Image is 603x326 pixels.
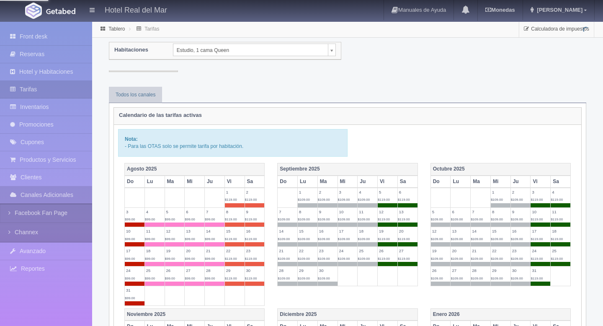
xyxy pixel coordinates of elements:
label: 9 [318,208,338,216]
span: $99.00 [125,296,135,300]
label: 26 [378,247,397,255]
span: $119.00 [225,277,237,280]
label: 11 [145,227,165,235]
span: $109.00 [298,277,310,280]
span: $109.00 [471,257,483,261]
span: $119.00 [378,198,390,202]
label: 24 [531,247,550,255]
span: $99.00 [165,257,175,261]
span: $99.00 [205,257,215,261]
span: $109.00 [278,237,290,241]
a: Tarifas [144,26,159,32]
span: $119.00 [398,237,410,241]
span: $119.00 [225,257,237,261]
label: 18 [551,227,570,235]
label: 7 [205,208,224,216]
label: 25 [358,247,377,255]
span: $109.00 [298,198,310,202]
span: $99.00 [185,277,195,280]
label: 11 [358,208,377,216]
label: 28 [471,266,490,274]
label: 4 [145,208,165,216]
label: 1 [225,188,245,196]
label: Calendario de las tarifas activas [119,108,202,122]
label: 30 [318,266,338,274]
span: $99.00 [125,257,135,261]
label: 15 [298,227,317,235]
span: $109.00 [318,198,330,202]
span: $119.00 [378,257,390,261]
label: 19 [165,247,185,255]
label: 27 [398,247,417,255]
label: 3 [338,188,358,196]
label: 30 [245,266,265,274]
div: - Para las OTAS solo se permite tarifa por habitación. [118,129,348,157]
span: $119.00 [398,217,410,221]
th: Lu [451,176,471,188]
label: 23 [245,247,265,255]
label: 9 [245,208,265,216]
label: 4 [358,188,377,196]
th: Vi [224,176,245,188]
span: $119.00 [245,198,257,202]
span: $99.00 [185,257,195,261]
span: $99.00 [145,277,155,280]
label: 12 [378,208,397,216]
label: 20 [185,247,204,255]
label: 2 [245,188,265,196]
label: 24 [125,266,144,274]
label: 4 [551,188,570,196]
th: Lu [144,176,165,188]
span: $109.00 [318,277,330,280]
th: Mi [338,176,358,188]
span: $119.00 [531,217,543,221]
label: 19 [378,227,397,235]
label: 27 [451,266,470,274]
span: $99.00 [165,217,175,221]
span: $109.00 [471,217,483,221]
th: Sa [551,176,571,188]
label: 5 [431,208,451,216]
span: $109.00 [278,277,290,280]
label: 14 [471,227,490,235]
span: $119.00 [245,257,257,261]
span: $109.00 [491,237,503,241]
th: Ma [471,176,491,188]
label: 3 [531,188,550,196]
span: $109.00 [511,257,523,261]
span: $99.00 [145,237,155,241]
th: Agosto 2025 [125,163,265,176]
label: 6 [451,208,470,216]
label: 26 [165,266,185,274]
span: $119.00 [531,277,543,280]
span: $119.00 [378,237,390,241]
a: Todos los canales [109,87,162,103]
label: 28 [278,266,297,274]
label: 10 [531,208,550,216]
label: 21 [205,247,224,255]
th: Septiembre 2025 [278,163,417,176]
span: $109.00 [318,217,330,221]
label: 8 [225,208,245,216]
label: 14 [205,227,224,235]
span: $119.00 [245,217,257,221]
th: Ma [165,176,185,188]
span: $119.00 [531,257,543,261]
label: 20 [398,227,417,235]
label: 25 [551,247,570,255]
span: $99.00 [185,217,195,221]
b: Monedas [485,7,515,13]
th: Octubre 2025 [430,163,570,176]
span: $109.00 [338,198,350,202]
label: 15 [225,227,245,235]
span: $109.00 [431,277,443,280]
label: 3 [125,208,144,216]
span: $109.00 [511,277,523,280]
label: 8 [491,208,510,216]
span: $109.00 [511,217,523,221]
label: 10 [125,227,144,235]
label: 16 [245,227,265,235]
label: 13 [451,227,470,235]
label: 6 [185,208,204,216]
label: 27 [185,266,204,274]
